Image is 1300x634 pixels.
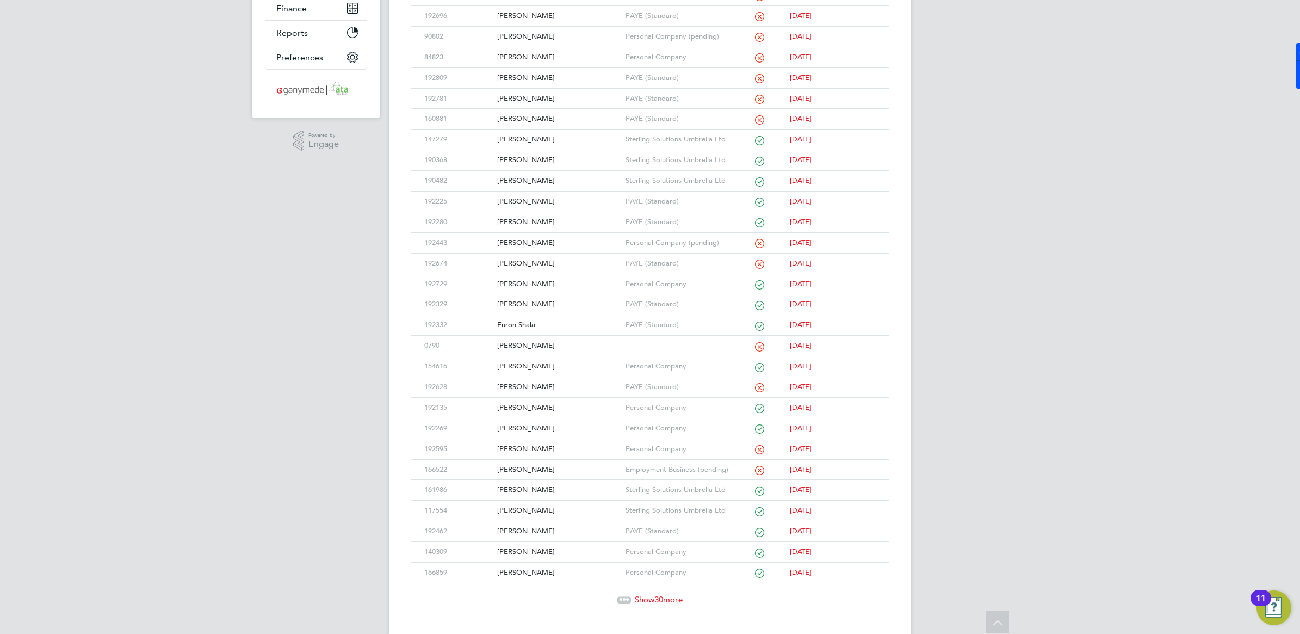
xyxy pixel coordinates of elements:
[494,294,622,315] div: [PERSON_NAME]
[422,479,878,489] a: 161986[PERSON_NAME]Sterling Solutions Umbrella Ltd[DATE]
[790,73,812,82] span: [DATE]
[623,501,733,521] div: Sterling Solutions Umbrella Ltd
[422,67,878,77] a: 192809[PERSON_NAME]PAYE (Standard)[DATE]
[422,542,494,562] div: 140309
[494,377,622,397] div: [PERSON_NAME]
[494,171,622,191] div: [PERSON_NAME]
[422,418,878,427] a: 192269[PERSON_NAME]Personal Company[DATE]
[623,336,733,356] div: -
[790,134,812,144] span: [DATE]
[623,171,733,191] div: Sterling Solutions Umbrella Ltd
[422,459,878,469] a: 166522[PERSON_NAME]Employment Business (pending)[DATE]
[422,274,494,294] div: 192729
[494,460,622,480] div: [PERSON_NAME]
[422,315,494,335] div: 192332
[494,89,622,109] div: [PERSON_NAME]
[790,361,812,371] span: [DATE]
[790,258,812,268] span: [DATE]
[623,315,733,335] div: PAYE (Standard)
[790,341,812,350] span: [DATE]
[494,398,622,418] div: [PERSON_NAME]
[623,68,733,88] div: PAYE (Standard)
[1256,598,1266,612] div: 11
[422,397,878,407] a: 192135[PERSON_NAME]Personal Company[DATE]
[276,3,307,14] span: Finance
[790,52,812,61] span: [DATE]
[623,109,733,129] div: PAYE (Standard)
[422,89,494,109] div: 192781
[494,336,622,356] div: [PERSON_NAME]
[422,356,494,377] div: 154616
[422,418,494,439] div: 192269
[422,68,494,88] div: 192809
[422,562,878,571] a: 166859[PERSON_NAME]Personal Company[DATE]
[623,130,733,150] div: Sterling Solutions Umbrella Ltd
[790,94,812,103] span: [DATE]
[790,547,812,556] span: [DATE]
[790,506,812,515] span: [DATE]
[494,418,622,439] div: [PERSON_NAME]
[623,542,733,562] div: Personal Company
[293,131,339,151] a: Powered byEngage
[494,521,622,541] div: [PERSON_NAME]
[790,299,812,309] span: [DATE]
[623,294,733,315] div: PAYE (Standard)
[654,594,663,605] span: 30
[790,403,812,412] span: [DATE]
[494,542,622,562] div: [PERSON_NAME]
[422,212,494,232] div: 192280
[422,253,878,262] a: 192674[PERSON_NAME]PAYE (Standard)[DATE]
[623,460,733,480] div: Employment Business (pending)
[422,501,494,521] div: 117554
[623,212,733,232] div: PAYE (Standard)
[494,130,622,150] div: [PERSON_NAME]
[422,480,494,500] div: 161986
[623,6,733,26] div: PAYE (Standard)
[265,81,367,98] a: Go to home page
[790,485,812,494] span: [DATE]
[623,398,733,418] div: Personal Company
[623,274,733,294] div: Personal Company
[422,541,878,551] a: 140309[PERSON_NAME]Personal Company[DATE]
[494,192,622,212] div: [PERSON_NAME]
[623,521,733,541] div: PAYE (Standard)
[422,439,878,448] a: 192595[PERSON_NAME]Personal Company[DATE]
[494,27,622,47] div: [PERSON_NAME]
[422,191,878,200] a: 192225[PERSON_NAME]PAYE (Standard)[DATE]
[422,27,494,47] div: 90802
[494,563,622,583] div: [PERSON_NAME]
[494,501,622,521] div: [PERSON_NAME]
[494,356,622,377] div: [PERSON_NAME]
[422,150,878,159] a: 190368[PERSON_NAME]Sterling Solutions Umbrella Ltd[DATE]
[790,196,812,206] span: [DATE]
[623,89,733,109] div: PAYE (Standard)
[494,274,622,294] div: [PERSON_NAME]
[790,217,812,226] span: [DATE]
[623,356,733,377] div: Personal Company
[422,500,878,509] a: 117554[PERSON_NAME]Sterling Solutions Umbrella Ltd[DATE]
[422,109,494,129] div: 160881
[494,212,622,232] div: [PERSON_NAME]
[422,356,878,365] a: 154616[PERSON_NAME]Personal Company[DATE]
[790,114,812,123] span: [DATE]
[422,88,878,97] a: 192781[PERSON_NAME]PAYE (Standard)[DATE]
[422,274,878,283] a: 192729[PERSON_NAME]Personal Company[DATE]
[422,171,494,191] div: 190482
[623,377,733,397] div: PAYE (Standard)
[494,315,622,335] div: Euron Shala
[790,238,812,247] span: [DATE]
[494,233,622,253] div: [PERSON_NAME]
[494,150,622,170] div: [PERSON_NAME]
[623,233,733,253] div: Personal Company (pending)
[422,129,878,138] a: 147279[PERSON_NAME]Sterling Solutions Umbrella Ltd[DATE]
[790,279,812,288] span: [DATE]
[422,398,494,418] div: 192135
[422,47,878,56] a: 84823[PERSON_NAME]Personal Company[DATE]
[790,176,812,185] span: [DATE]
[274,81,359,98] img: ganymedesolutions-logo-retina.png
[623,254,733,274] div: PAYE (Standard)
[422,108,878,118] a: 160881[PERSON_NAME]PAYE (Standard)[DATE]
[422,47,494,67] div: 84823
[623,47,733,67] div: Personal Company
[494,254,622,274] div: [PERSON_NAME]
